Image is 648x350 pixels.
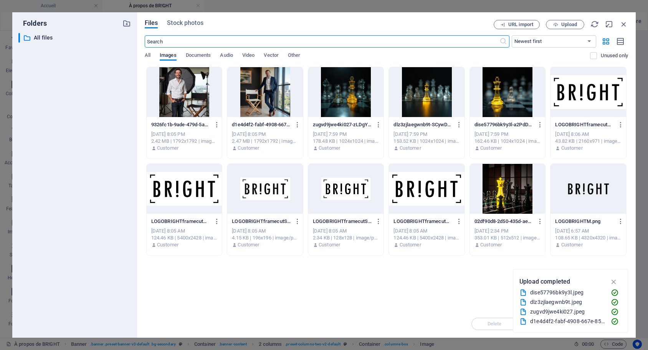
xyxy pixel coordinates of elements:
[232,234,298,241] div: 4.15 KB | 196x196 | image/png
[151,131,218,138] div: [DATE] 8:05 PM
[313,228,379,234] div: [DATE] 8:05 AM
[151,121,210,128] p: 9326fc1b-9ade-479d-5a90-83edae655d00-v8JXQXjkzmOh05qb7HXCXA.jpg
[474,218,534,225] p: 02df90d8-2d50-435d-ae75-e12f223f8c4c.png
[264,51,279,61] span: Vector
[238,145,259,152] p: Customer
[151,218,210,225] p: LOGOBRIGHTframecutML.png
[18,18,47,28] p: Folders
[157,145,179,152] p: Customer
[474,138,541,145] div: 162.46 KB | 1024x1024 | image/jpeg
[474,121,534,128] p: dise57796bk9y3l-a2PdDuamezOwBmh3vBPPgg.jpeg
[530,307,605,316] div: zugvd9jwe4ki027.jpeg
[313,138,379,145] div: 178.48 KB | 1024x1024 | image/jpeg
[313,218,372,225] p: LOGOBRIGHTframecutSICO.png
[319,241,340,248] p: Customer
[319,145,340,152] p: Customer
[122,19,131,28] i: Create new folder
[238,241,259,248] p: Customer
[160,51,177,61] span: Images
[393,228,460,234] div: [DATE] 8:05 AM
[561,145,583,152] p: Customer
[157,241,179,248] p: Customer
[151,234,218,241] div: 124.46 KB | 5400x2428 | image/png
[620,20,628,28] i: Close
[555,138,622,145] div: 43.82 KB | 2160x971 | image/png
[232,228,298,234] div: [DATE] 8:05 AM
[561,241,583,248] p: Customer
[555,234,622,241] div: 108.65 KB | 4320x4320 | image/png
[18,33,20,43] div: ​
[313,121,372,128] p: zugvd9jwe4ki027-zLDgYDtmKAIZ_7tAMu6Rrw.jpeg
[393,218,453,225] p: LOGOBRIGHTframecutML.png
[34,33,117,42] p: All files
[313,131,379,138] div: [DATE] 7:59 PM
[393,121,453,128] p: dlz3zjlaegwnb9t-SCywDpBW6mys3dDy1vr49Q.jpeg
[400,145,421,152] p: Customer
[151,228,218,234] div: [DATE] 8:05 AM
[474,228,541,234] div: [DATE] 2:34 PM
[508,22,533,27] span: URL import
[400,241,421,248] p: Customer
[232,121,291,128] p: d1e4d4f2-fabf-4908-667e-85b010496200-xim2G7yoOIW95Tbaati4Ag.jpg
[474,131,541,138] div: [DATE] 7:59 PM
[605,20,613,28] i: Minimize
[145,18,158,28] span: Files
[167,18,203,28] span: Stock photos
[555,131,622,138] div: [DATE] 8:06 AM
[555,121,614,128] p: LOGOBRIGHTframecutMS.png
[288,51,300,61] span: Other
[590,20,599,28] i: Reload
[530,317,605,326] div: d1e4d4f2-fabf-4908-667e-85b010496200.jpg
[232,218,291,225] p: LOGOBRIGHTframecutSICO.png
[480,145,502,152] p: Customer
[494,20,540,29] button: URL import
[145,51,150,61] span: All
[474,234,541,241] div: 353.01 KB | 512x512 | image/png
[186,51,211,61] span: Documents
[145,35,499,48] input: Search
[601,52,628,59] p: Displays only files that are not in use on the website. Files added during this session can still...
[232,138,298,145] div: 2.47 MB | 1792x1792 | image/jpeg
[555,218,614,225] p: LOGOBRIGHTM.png
[393,234,460,241] div: 124.46 KB | 5400x2428 | image/png
[480,241,502,248] p: Customer
[220,51,233,61] span: Audio
[393,138,460,145] div: 153.52 KB | 1024x1024 | image/jpeg
[561,22,577,27] span: Upload
[151,138,218,145] div: 2.42 MB | 1792x1792 | image/jpeg
[313,234,379,241] div: 2.34 KB | 128x128 | image/png
[393,131,460,138] div: [DATE] 7:59 PM
[530,298,605,307] div: dlz3zjlaegwnb9t.jpeg
[519,277,570,287] p: Upload completed
[530,288,605,297] div: dise57796bk9y3l.jpeg
[232,131,298,138] div: [DATE] 8:05 PM
[242,51,255,61] span: Video
[546,20,584,29] button: Upload
[555,228,622,234] div: [DATE] 6:57 AM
